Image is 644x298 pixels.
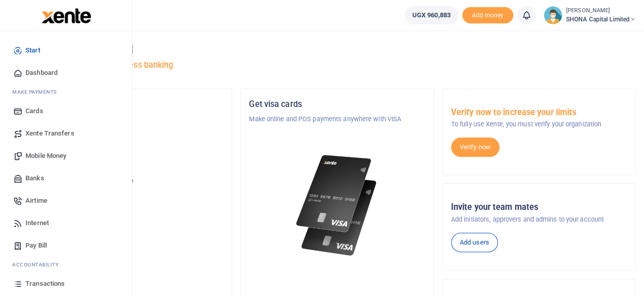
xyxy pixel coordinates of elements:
[25,68,58,78] span: Dashboard
[25,45,40,56] span: Start
[8,62,124,84] a: Dashboard
[20,261,59,268] span: countability
[17,88,57,96] span: ake Payments
[293,149,381,262] img: xente-_physical_cards.png
[25,279,65,289] span: Transactions
[566,15,636,24] span: SHONA Capital Limited
[8,84,124,100] li: M
[39,60,636,70] h5: Welcome to better business banking
[8,145,124,167] a: Mobile Money
[462,7,513,24] span: Add money
[25,106,43,116] span: Cards
[405,6,458,24] a: UGX 960,883
[8,273,124,295] a: Transactions
[25,240,47,251] span: Pay Bill
[249,114,425,124] p: Make online and POS payments anywhere with VISA
[412,10,451,20] span: UGX 960,883
[47,99,223,110] h5: Organization
[8,122,124,145] a: Xente Transfers
[47,154,223,164] p: SHONA Capital Limited
[47,176,223,186] p: Your current account balance
[544,6,562,24] img: profile-user
[8,189,124,212] a: Airtime
[39,44,636,55] h4: Hello [PERSON_NAME]
[25,128,74,139] span: Xente Transfers
[47,189,223,199] h5: UGX 960,883
[47,139,223,149] h5: Account
[41,11,91,19] a: logo-small logo-large logo-large
[451,119,627,129] p: To fully use Xente, you must verify your organization
[25,196,47,206] span: Airtime
[25,151,66,161] span: Mobile Money
[451,202,627,212] h5: Invite your team mates
[451,233,498,252] a: Add users
[451,138,499,157] a: Verify now
[544,6,636,24] a: profile-user [PERSON_NAME] SHONA Capital Limited
[42,8,91,23] img: logo-large
[249,99,425,110] h5: Get visa cards
[566,7,636,15] small: [PERSON_NAME]
[451,214,627,225] p: Add initiators, approvers and admins to your account
[8,234,124,257] a: Pay Bill
[462,11,513,18] a: Add money
[8,167,124,189] a: Banks
[47,114,223,124] p: SHONA GROUP
[8,39,124,62] a: Start
[451,107,627,118] h5: Verify now to increase your limits
[25,173,44,183] span: Banks
[8,257,124,273] li: Ac
[8,100,124,122] a: Cards
[8,212,124,234] a: Internet
[462,7,513,24] li: Toup your wallet
[401,6,462,24] li: Wallet ballance
[25,218,49,228] span: Internet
